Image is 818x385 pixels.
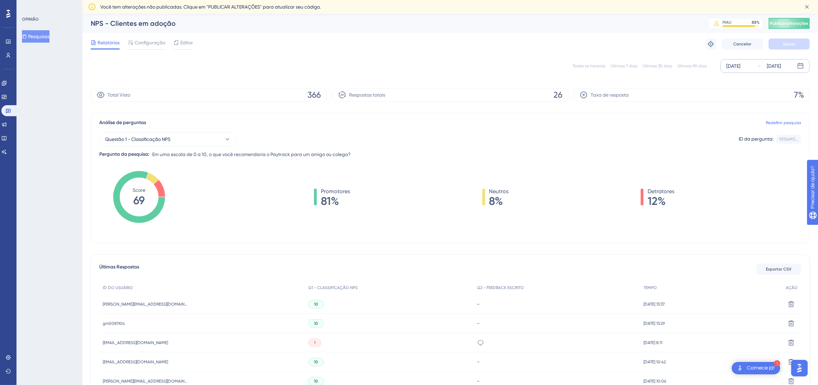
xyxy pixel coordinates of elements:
font: Em uma escala de 0 a 10, o que você recomendaria o Paytrack para um amigo ou colega? [152,152,351,157]
font: Configuração [135,40,165,45]
font: Exportar CSV [766,267,792,272]
font: Últimos 7 dias [611,64,637,68]
font: Detratores [648,188,674,195]
font: - [477,301,480,307]
font: 12% [648,195,666,208]
font: Relatórios [98,40,120,45]
font: Cancelar [733,42,752,46]
font: - [477,359,480,365]
font: Q2 - FEEDBACK ESCRITO [477,285,524,290]
font: 88 [752,20,757,25]
button: Publicar alterações [769,18,810,29]
font: Comece já! [747,365,775,371]
font: Promotores [321,188,350,195]
font: [DATE] [726,63,740,69]
font: Pesquisas [28,34,49,39]
font: % [757,20,760,25]
font: 10 [314,321,318,326]
font: Publicar alterações [770,21,808,26]
tspan: 69 [134,194,145,207]
font: gm0081104 [103,321,125,326]
font: 26 [553,90,562,100]
font: [DATE] [767,63,781,69]
font: 7% [794,90,804,100]
font: TEMPO [643,285,657,290]
font: Q1 - CLASSIFICAÇÃO NPS [308,285,358,290]
font: Editor [180,40,193,45]
font: [PERSON_NAME][EMAIL_ADDRESS][DOMAIN_NAME] [103,379,199,384]
font: Todos os horários [573,64,605,68]
font: [EMAIL_ADDRESS][DOMAIN_NAME] [103,340,168,345]
font: [DATE] 13:29 [643,321,665,326]
font: 81% [321,195,339,208]
font: OPINIÃO [22,17,39,22]
font: Questão 1 - Classificação NPS [105,136,170,142]
font: Taxa de resposta [591,92,629,98]
div: Abra a lista de verificação Comece!, módulos restantes: 1 [732,362,780,374]
font: - [477,378,480,384]
font: Precisar de ajuda? [16,3,59,8]
font: Redefinir pesquisa [766,120,801,125]
button: Salvar [769,38,810,49]
font: 366 [307,90,321,100]
font: [DATE] 8:11 [643,340,662,345]
font: 8% [489,195,503,208]
font: Neutros [489,188,509,195]
font: Últimos 90 dias [677,64,707,68]
font: ID DO USUÁRIO [103,285,133,290]
button: Cancelar [722,38,763,49]
font: NPS - Clientes em adoção [91,19,176,27]
font: Você tem alterações não publicadas. Clique em "PUBLICAR ALTERAÇÕES" para atualizar seu código. [100,4,321,10]
button: Pesquisas [22,30,49,43]
button: Exportar CSV [757,264,801,275]
font: [DATE] 13:37 [643,302,665,307]
font: AÇÃO [786,285,798,290]
font: 10 [314,360,318,364]
font: 10 [314,302,318,307]
font: Últimas Respostas [99,264,139,270]
font: 9315a9f3... [779,137,798,142]
font: Últimos 30 dias [643,64,672,68]
font: Pergunta da pesquisa: [99,151,149,157]
font: - [477,320,480,327]
font: Total Visto [108,92,130,98]
img: imagem-do-lançador-texto-alternativo [736,364,744,372]
font: [DATE] 10:42 [643,360,666,364]
font: Respostas totais [349,92,385,98]
font: MAU [722,20,731,25]
button: Questão 1 - Classificação NPS [99,132,237,146]
font: [DATE] 10:06 [643,379,666,384]
tspan: Score [133,187,146,193]
font: ID da pergunta: [739,136,773,142]
iframe: Iniciador do Assistente de IA do UserGuiding [789,358,810,378]
font: [EMAIL_ADDRESS][DOMAIN_NAME] [103,360,168,364]
font: 1 [776,362,778,365]
font: Salvar [783,42,795,46]
font: 1 [314,340,315,345]
font: [PERSON_NAME][EMAIL_ADDRESS][DOMAIN_NAME] [103,302,199,307]
font: Análise de perguntas [99,120,146,125]
font: 10 [314,379,318,384]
